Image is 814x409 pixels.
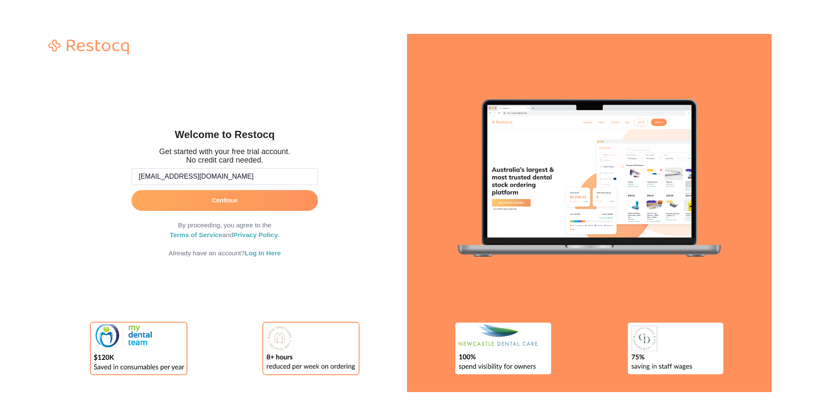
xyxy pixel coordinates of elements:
img: My Dental Team [91,323,187,374]
img: Newcastle Dental Care [455,323,551,374]
p: and . [131,230,318,240]
img: Restocq Logo [42,34,136,58]
a: Log In Here [245,249,281,257]
button: Continue [131,190,318,210]
img: Dental Sanctuary [263,323,359,374]
p: By proceeding, you agree to the [131,220,318,230]
input: name@company.com [131,168,318,185]
img: Coastal Dental [628,323,724,374]
a: Terms of Service [170,231,222,238]
img: Hero Image [458,99,721,256]
p: No credit card needed. [159,156,290,165]
p: Get started with your free trial account. [159,147,290,156]
h1: Welcome to Restocq [159,129,290,141]
a: Privacy Policy [233,231,278,238]
p: Already have an account? [131,248,318,258]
